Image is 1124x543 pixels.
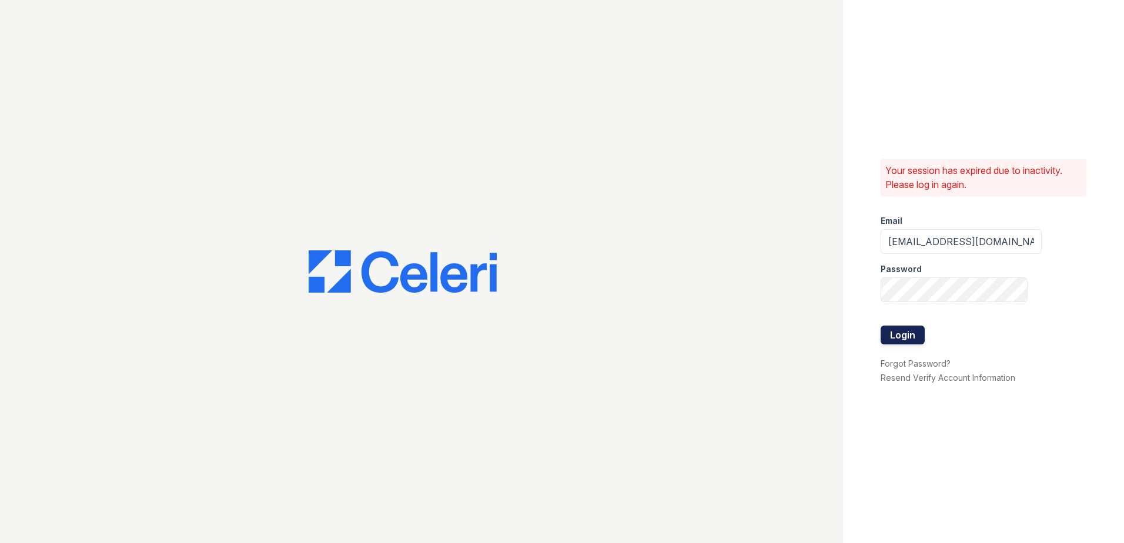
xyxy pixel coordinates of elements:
[881,358,951,368] a: Forgot Password?
[881,215,902,227] label: Email
[881,263,922,275] label: Password
[881,326,925,344] button: Login
[309,250,497,293] img: CE_Logo_Blue-a8612792a0a2168367f1c8372b55b34899dd931a85d93a1a3d3e32e68fde9ad4.png
[885,163,1082,192] p: Your session has expired due to inactivity. Please log in again.
[881,373,1015,383] a: Resend Verify Account Information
